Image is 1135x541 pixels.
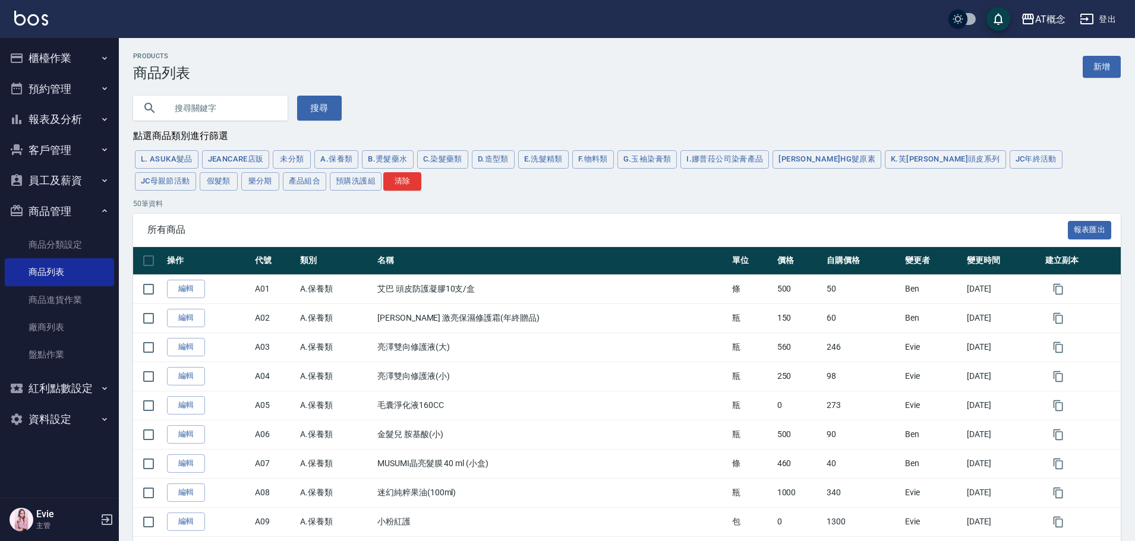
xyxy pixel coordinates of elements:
[824,391,902,420] td: 273
[252,391,297,420] td: A05
[314,150,358,169] button: A.保養類
[297,507,374,536] td: A.保養類
[164,247,252,275] th: 操作
[774,420,824,449] td: 500
[824,303,902,333] td: 60
[1042,247,1121,275] th: 建立副本
[964,449,1042,478] td: [DATE]
[1075,8,1121,30] button: 登出
[374,449,729,478] td: MUSUMI晶亮髮膜 40 ml (小盒)
[986,7,1010,31] button: save
[902,303,964,333] td: Ben
[297,247,374,275] th: 類別
[167,280,205,298] a: 編輯
[297,333,374,362] td: A.保養類
[572,150,614,169] button: F.物料類
[902,333,964,362] td: Evie
[297,420,374,449] td: A.保養類
[241,172,279,191] button: 樂分期
[680,150,769,169] button: I.娜普菈公司染膏產品
[824,507,902,536] td: 1300
[374,274,729,303] td: 艾巴 頭皮防護凝膠10支/盒
[729,391,774,420] td: 瓶
[5,286,114,314] a: 商品進貨作業
[167,396,205,415] a: 編輯
[617,150,677,169] button: G.玉袖染膏類
[5,258,114,286] a: 商品列表
[964,507,1042,536] td: [DATE]
[36,520,97,531] p: 主管
[729,420,774,449] td: 瓶
[729,449,774,478] td: 條
[167,512,205,531] a: 編輯
[374,303,729,333] td: [PERSON_NAME] 激亮保濕修護霜(年終贈品)
[729,274,774,303] td: 條
[273,150,311,169] button: 未分類
[135,150,198,169] button: L. ASUKA髮品
[283,172,327,191] button: 產品組合
[167,483,205,502] a: 編輯
[14,11,48,26] img: Logo
[902,274,964,303] td: Ben
[330,172,382,191] button: 預購洗護組
[147,224,1068,236] span: 所有商品
[824,420,902,449] td: 90
[964,303,1042,333] td: [DATE]
[964,478,1042,507] td: [DATE]
[252,247,297,275] th: 代號
[374,362,729,391] td: 亮澤雙向修護液(小)
[774,507,824,536] td: 0
[252,303,297,333] td: A02
[518,150,569,169] button: E.洗髮精類
[774,303,824,333] td: 150
[1083,56,1121,78] a: 新增
[774,449,824,478] td: 460
[252,478,297,507] td: A08
[5,341,114,368] a: 盤點作業
[166,92,278,124] input: 搜尋關鍵字
[824,247,902,275] th: 自購價格
[902,449,964,478] td: Ben
[36,508,97,520] h5: Evie
[297,478,374,507] td: A.保養類
[297,303,374,333] td: A.保養類
[774,391,824,420] td: 0
[252,274,297,303] td: A01
[5,373,114,404] button: 紅利點數設定
[729,507,774,536] td: 包
[774,478,824,507] td: 1000
[374,391,729,420] td: 毛囊淨化液160CC
[362,150,413,169] button: B.燙髮藥水
[824,449,902,478] td: 40
[135,172,196,191] button: JC母親節活動
[729,247,774,275] th: 單位
[964,333,1042,362] td: [DATE]
[902,247,964,275] th: 變更者
[729,333,774,362] td: 瓶
[1010,150,1063,169] button: JC年終活動
[824,333,902,362] td: 246
[374,478,729,507] td: 迷幻純粹果油(100ml)
[252,420,297,449] td: A06
[729,362,774,391] td: 瓶
[964,420,1042,449] td: [DATE]
[472,150,515,169] button: D.造型類
[252,333,297,362] td: A03
[824,362,902,391] td: 98
[10,508,33,531] img: Person
[383,172,421,191] button: 清除
[167,425,205,444] a: 編輯
[774,333,824,362] td: 560
[167,309,205,327] a: 編輯
[374,333,729,362] td: 亮澤雙向修護液(大)
[5,314,114,341] a: 廠商列表
[902,362,964,391] td: Evie
[5,165,114,196] button: 員工及薪資
[167,367,205,385] a: 編輯
[374,507,729,536] td: 小粉紅護
[417,150,468,169] button: C.染髮藥類
[5,196,114,227] button: 商品管理
[5,104,114,135] button: 報表及分析
[1016,7,1070,31] button: AT概念
[252,507,297,536] td: A09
